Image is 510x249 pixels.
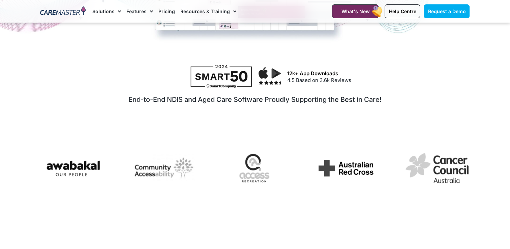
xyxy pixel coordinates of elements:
[428,8,466,14] span: Request a Demo
[313,155,379,182] img: Arc-Newlogo.svg
[222,143,288,195] div: 7 / 7
[404,150,470,186] img: cancer-council-australia-logo-vector.png
[40,6,86,17] img: CareMaster Logo
[424,4,470,18] a: Request a Demo
[287,77,466,84] p: 4.5 Based on 3.6k Reviews
[389,8,416,14] span: Help Centre
[44,95,466,104] h2: End-to-End NDIS and Aged Care Software Proudly Supporting the Best in Care!
[341,8,369,14] span: What's New
[40,154,106,185] div: 5 / 7
[385,4,420,18] a: Help Centre
[332,4,379,18] a: What's New
[313,155,379,184] div: 1 / 7
[40,154,106,183] img: 1635806250_vqoB0_.png
[40,143,470,195] div: Image Carousel
[222,143,288,193] img: Untitled-1.1.png
[287,71,466,77] h3: 12k+ App Downloads
[131,151,197,188] div: 6 / 7
[131,151,197,185] img: 1690780187010.jpg
[404,150,470,189] div: 2 / 7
